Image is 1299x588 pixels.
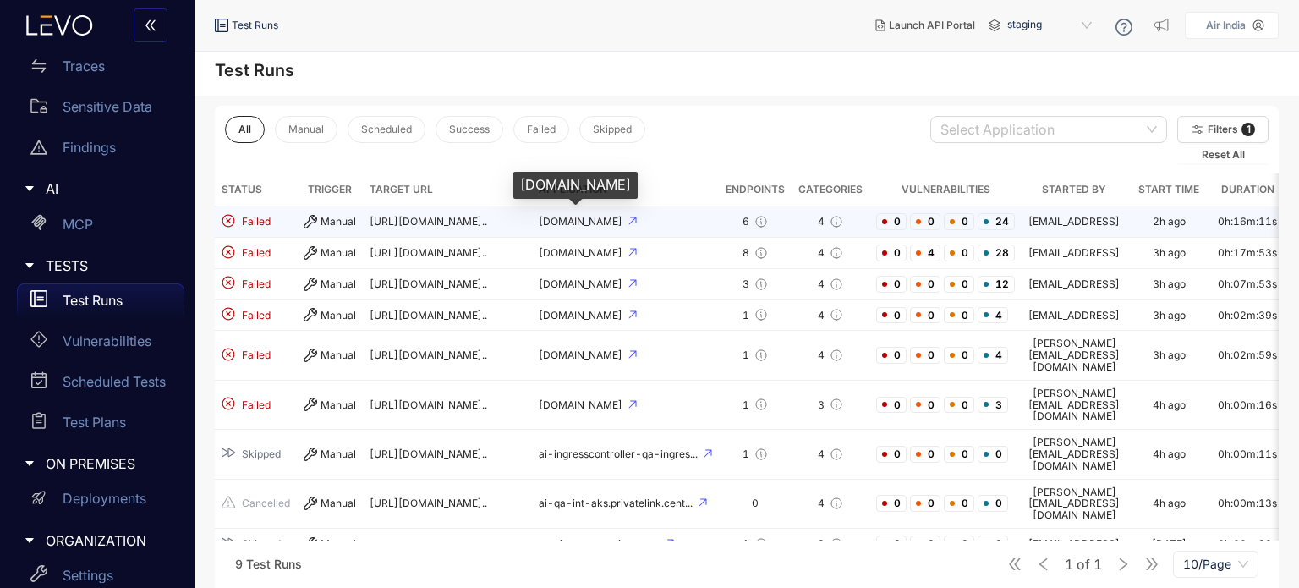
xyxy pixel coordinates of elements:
[539,246,625,259] span: [DOMAIN_NAME]
[225,116,265,143] button: All
[1022,300,1126,332] td: [EMAIL_ADDRESS]
[63,293,123,308] p: Test Runs
[978,397,1008,414] span: 3
[370,246,487,259] span: [URL][DOMAIN_NAME]..
[539,309,625,321] span: [DOMAIN_NAME]
[944,307,974,324] span: 0
[370,448,487,460] span: [URL][DOMAIN_NAME]..
[978,276,1015,293] span: 12
[1153,497,1186,509] div: 4h ago
[63,415,126,430] p: Test Plans
[876,495,907,512] span: 0
[361,124,412,135] span: Scheduled
[17,365,184,405] a: Scheduled Tests
[1241,123,1255,136] span: 1
[910,536,940,552] span: 0
[1211,480,1284,529] td: 0h:00m:13s
[978,347,1008,364] span: 4
[944,245,974,261] span: 0
[726,308,785,321] div: 1
[876,213,907,230] span: 0
[30,139,47,156] span: warning
[978,245,1015,261] span: 28
[944,276,974,293] span: 0
[1093,557,1102,572] span: 1
[876,276,907,293] span: 0
[1177,146,1269,163] button: Reset All
[910,446,940,463] span: 0
[1211,529,1284,560] td: 0h:00m:32s
[1153,216,1186,228] div: 2h ago
[215,60,294,80] h4: Test Runs
[144,19,157,34] span: double-left
[1007,12,1095,39] span: staging
[1022,269,1126,300] td: [EMAIL_ADDRESS]
[910,307,940,324] span: 0
[17,207,184,248] a: MCP
[539,497,695,509] span: ai-qa-int-aks.privatelink.cent...
[944,536,974,552] span: 0
[978,307,1008,324] span: 4
[10,248,184,283] div: TESTS
[869,173,1022,206] th: Vulnerabilities
[63,568,113,583] p: Settings
[46,456,171,471] span: ON PREMISES
[238,124,251,135] span: All
[215,173,297,206] th: Status
[513,172,638,199] div: [DOMAIN_NAME]
[798,497,863,510] div: 4
[304,278,356,291] div: Manual
[46,533,171,548] span: ORGANIZATION
[63,333,151,349] p: Vulnerabilities
[798,448,863,461] div: 4
[1153,278,1186,290] div: 3h ago
[304,448,356,461] div: Manual
[1153,310,1186,321] div: 3h ago
[1211,300,1284,332] td: 0h:02m:39s
[1211,430,1284,479] td: 0h:00m:11s
[10,523,184,558] div: ORGANIZATION
[370,497,487,509] span: [URL][DOMAIN_NAME]..
[1153,399,1186,411] div: 4h ago
[876,536,907,552] span: 0
[449,124,490,135] span: Success
[539,278,625,290] span: [DOMAIN_NAME]
[1022,381,1126,430] td: [PERSON_NAME][EMAIL_ADDRESS][DOMAIN_NAME]
[17,90,184,130] a: Sensitive Data
[539,215,625,228] span: [DOMAIN_NAME]
[63,140,116,155] p: Findings
[348,116,425,143] button: Scheduled
[370,278,487,290] span: [URL][DOMAIN_NAME]..
[63,99,152,114] p: Sensitive Data
[17,405,184,446] a: Test Plans
[10,446,184,481] div: ON PREMISES
[1211,173,1284,206] th: Duration
[1153,448,1186,460] div: 4h ago
[1022,238,1126,269] td: [EMAIL_ADDRESS]
[910,495,940,512] span: 0
[798,349,863,362] div: 4
[876,245,907,261] span: 0
[798,308,863,321] div: 4
[539,448,700,460] span: ai-ingresscontroller-qa-ingres...
[527,124,556,135] span: Failed
[719,173,792,206] th: Endpoints
[304,349,356,362] div: Manual
[370,309,487,321] span: [URL][DOMAIN_NAME]..
[17,324,184,365] a: Vulnerabilities
[1022,430,1126,479] td: [PERSON_NAME][EMAIL_ADDRESS][DOMAIN_NAME]
[1211,206,1284,238] td: 0h:16m:11s
[1211,331,1284,380] td: 0h:02m:59s
[1202,149,1245,161] span: Reset All
[30,58,47,74] span: swap
[978,495,1008,512] span: 0
[944,397,974,414] span: 0
[46,181,171,196] span: AI
[910,276,940,293] span: 0
[63,58,105,74] p: Traces
[275,116,337,143] button: Manual
[910,213,940,230] span: 0
[242,216,271,228] span: Failed
[1022,206,1126,238] td: [EMAIL_ADDRESS]
[539,537,662,550] span: myai-acm-service-new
